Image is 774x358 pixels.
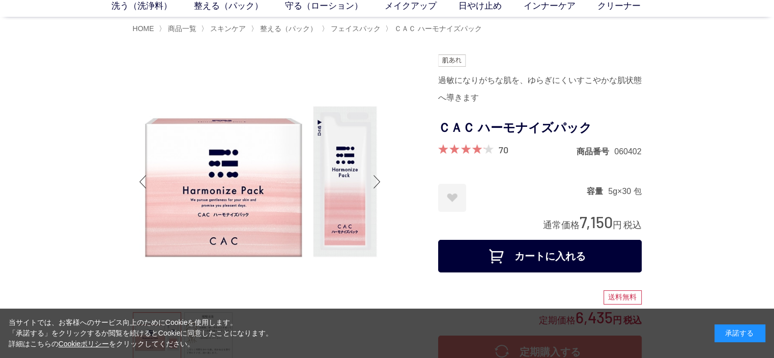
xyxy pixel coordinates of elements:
[9,317,273,349] div: 当サイトでは、お客様へのサービス向上のためにCookieを使用します。 「承諾する」をクリックするか閲覧を続けるとCookieに同意したことになります。 詳細はこちらの をクリックしてください。
[210,24,246,33] span: スキンケア
[385,24,484,34] li: 〉
[580,212,613,231] span: 7,150
[614,146,641,157] dd: 060402
[623,220,642,230] span: 税込
[394,24,482,33] span: ＣＡＣ ハーモナイズパック
[322,24,383,34] li: 〉
[201,24,248,34] li: 〉
[577,146,614,157] dt: 商品番号
[714,324,765,342] div: 承諾する
[133,161,153,202] div: Previous slide
[168,24,196,33] span: 商品一覧
[260,24,317,33] span: 整える（パック）
[438,72,642,106] div: 過敏になりがちな肌を、ゆらぎにくいすこやかな肌状態へ導きます
[367,161,387,202] div: Next slide
[208,24,246,33] a: スキンケア
[159,24,199,34] li: 〉
[331,24,381,33] span: フェイスパック
[258,24,317,33] a: 整える（パック）
[392,24,482,33] a: ＣＡＣ ハーモナイズパック
[329,24,381,33] a: フェイスパック
[438,117,642,140] h1: ＣＡＣ ハーモナイズパック
[438,240,642,272] button: カートに入れる
[133,54,387,309] img: ＣＡＣ ハーモナイズパック
[59,340,109,348] a: Cookieポリシー
[613,220,622,230] span: 円
[133,24,154,33] a: HOME
[499,144,508,155] a: 70
[543,220,580,230] span: 通常価格
[608,186,641,197] dd: 5g×30 包
[576,308,613,326] span: 6,435
[604,290,642,305] div: 送料無料
[587,186,608,197] dt: 容量
[438,184,466,212] a: お気に入りに登録する
[438,54,466,67] img: 肌あれ
[251,24,320,34] li: 〉
[166,24,196,33] a: 商品一覧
